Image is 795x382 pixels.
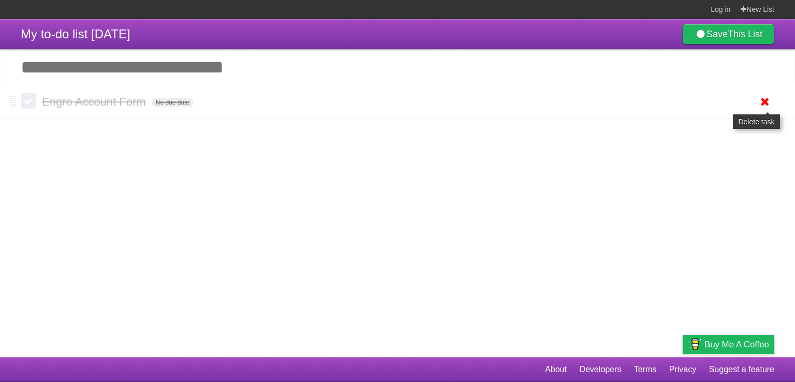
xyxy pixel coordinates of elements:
a: Developers [579,360,621,379]
span: My to-do list [DATE] [21,27,130,41]
a: Buy me a coffee [683,335,774,354]
span: Buy me a coffee [704,335,769,354]
span: Engro Account Form [42,95,149,108]
a: SaveThis List [683,24,774,45]
a: About [545,360,567,379]
b: This List [728,29,762,39]
a: Suggest a feature [709,360,774,379]
img: Buy me a coffee [688,335,702,353]
a: Privacy [669,360,696,379]
a: Terms [634,360,657,379]
label: Done [21,93,36,109]
span: No due date [152,98,194,107]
